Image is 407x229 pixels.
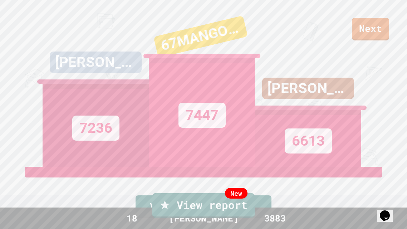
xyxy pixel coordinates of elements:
div: 67MANGOMUSTARD [153,16,248,58]
div: [PERSON_NAME] [50,52,142,73]
div: New [225,188,247,199]
a: Next [352,18,389,40]
iframe: chat widget [377,200,400,222]
div: 7447 [178,103,226,128]
div: 7236 [72,116,119,141]
div: [PERSON_NAME] [262,78,354,99]
div: 6613 [285,128,332,154]
a: View report [152,193,255,218]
